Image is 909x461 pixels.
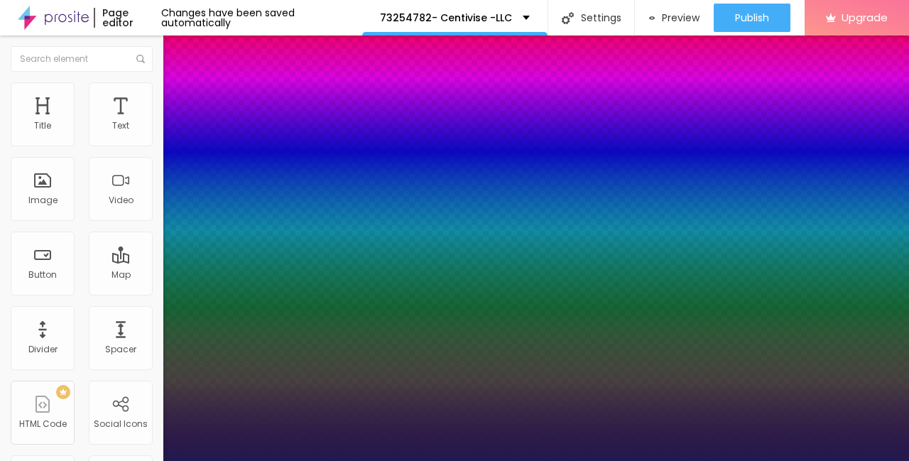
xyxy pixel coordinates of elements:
input: Search element [11,46,153,72]
div: Page editor [94,8,161,28]
button: Preview [635,4,714,32]
span: Preview [662,12,700,23]
div: Button [28,270,57,280]
div: Changes have been saved automatically [161,8,362,28]
img: view-1.svg [649,12,655,24]
img: Icone [136,55,145,63]
span: Upgrade [842,11,888,23]
button: Publish [714,4,790,32]
img: Icone [562,12,574,24]
div: Title [34,121,51,131]
div: Map [111,270,131,280]
div: Spacer [105,345,136,354]
div: HTML Code [19,419,67,429]
p: 73254782- Centivise -LLC [380,13,512,23]
div: Text [112,121,129,131]
div: Divider [28,345,58,354]
div: Video [109,195,134,205]
div: Image [28,195,58,205]
span: Publish [735,12,769,23]
div: Social Icons [94,419,148,429]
